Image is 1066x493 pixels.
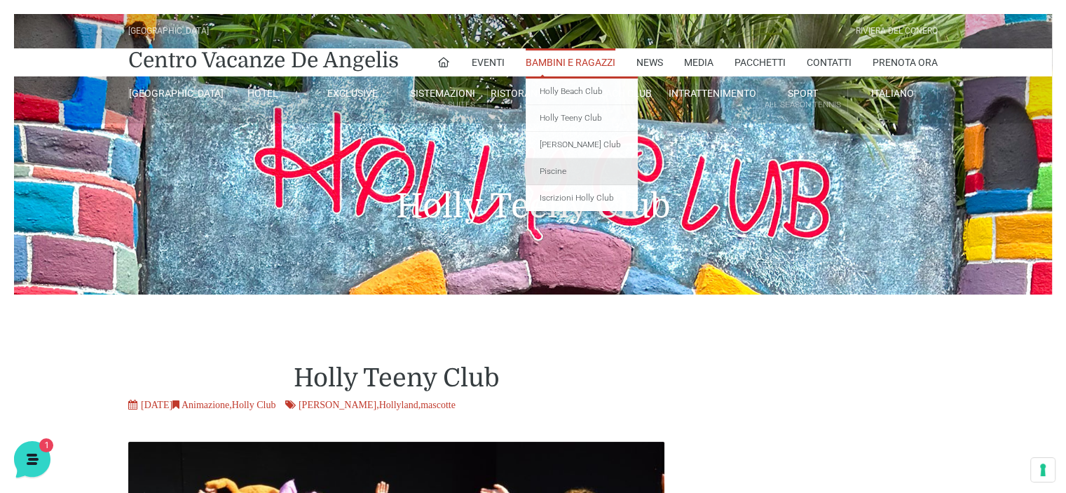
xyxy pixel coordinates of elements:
a: [PERSON_NAME]Ciao! Benvenuto al [GEOGRAPHIC_DATA]! Come posso aiutarti!4 min fa1 [17,129,264,171]
h2: Ciao da De Angelis Resort 👋 [11,11,235,56]
a: Italiano [848,87,938,100]
a: [PERSON_NAME] [299,400,376,410]
span: [PERSON_NAME] [59,135,217,149]
button: Le tue preferenze relative al consenso per le tecnologie di tracciamento [1031,458,1055,482]
span: 1 [244,151,258,166]
h1: Holly Teeny Club [128,363,664,393]
p: Aiuto [216,384,236,396]
h1: Holly Teeny Club [128,123,938,247]
a: Media [684,48,713,76]
a: [GEOGRAPHIC_DATA] [128,87,218,100]
a: News [636,48,663,76]
a: Iscrizioni Holly Club [526,185,638,211]
input: Cerca un articolo... [32,263,229,277]
img: light [22,136,50,164]
div: [GEOGRAPHIC_DATA] [128,25,209,38]
button: Inizia una conversazione [22,177,258,205]
p: Home [42,384,66,396]
a: Holly Teeny Club [526,105,638,132]
a: Pacchetti [734,48,786,76]
div: [DATE] , , , [128,393,456,412]
small: Rooms & Suites [398,98,487,112]
span: Inizia una conversazione [91,185,207,196]
a: [PERSON_NAME] Club [526,132,638,158]
a: Hollyland [379,400,418,410]
a: Exclusive [308,87,398,100]
a: Animazione [182,400,229,410]
p: 4 min fa [226,135,258,147]
button: Home [11,364,97,396]
a: Apri Centro Assistenza [149,233,258,244]
a: SistemazioniRooms & Suites [398,87,488,113]
span: Trova una risposta [22,233,109,244]
a: Intrattenimento [668,87,758,100]
iframe: Customerly Messenger Launcher [11,438,53,480]
a: Prenota Ora [873,48,938,76]
span: Italiano [871,88,914,99]
a: Holly Beach Club [526,79,638,105]
a: Contatti [807,48,852,76]
button: Aiuto [183,364,269,396]
button: 1Messaggi [97,364,184,396]
a: mascotte [421,400,456,410]
a: Hotel [218,87,308,100]
a: Centro Vacanze De Angelis [128,46,399,74]
small: All Season Tennis [758,98,847,112]
a: Bambini e Ragazzi [526,48,615,76]
a: Eventi [472,48,505,76]
p: La nostra missione è rendere la tua esperienza straordinaria! [11,62,235,90]
a: Ristoranti & Bar [488,87,578,100]
div: Riviera Del Conero [856,25,938,38]
a: Holly Club [232,400,276,410]
span: Le tue conversazioni [22,112,119,123]
p: Messaggi [121,384,159,396]
a: [DEMOGRAPHIC_DATA] tutto [125,112,258,123]
a: SportAll Season Tennis [758,87,847,113]
p: Ciao! Benvenuto al [GEOGRAPHIC_DATA]! Come posso aiutarti! [59,151,217,166]
a: Piscine [526,158,638,185]
span: 1 [140,363,150,372]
